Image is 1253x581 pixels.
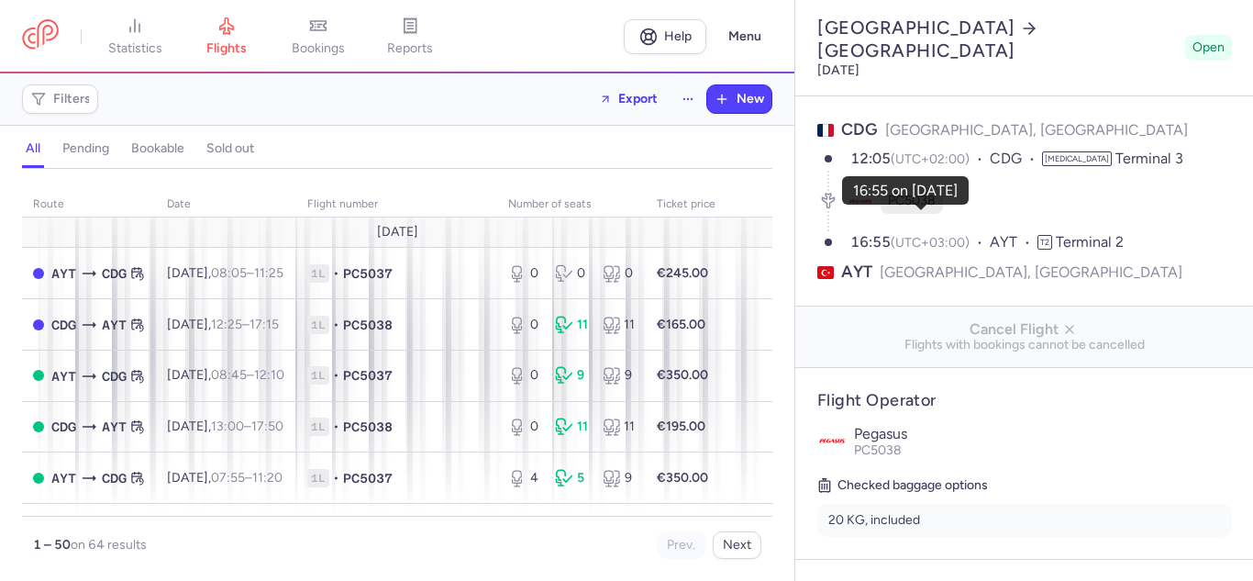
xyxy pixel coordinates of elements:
[555,418,587,436] div: 11
[810,338,1239,352] span: Flights with bookings cannot be cancelled
[51,315,76,335] span: CDG
[737,92,764,106] span: New
[26,140,40,157] h4: all
[1056,233,1124,251] span: Terminal 2
[22,19,59,53] a: CitizenPlane red outlined logo
[62,140,109,157] h4: pending
[657,470,708,486] strong: €350.00
[206,40,247,57] span: flights
[497,191,646,218] th: number of seats
[167,419,283,434] span: [DATE],
[817,504,1232,537] li: 20 KG, included
[990,149,1042,170] span: CDG
[603,316,635,334] div: 11
[603,469,635,487] div: 9
[508,366,540,385] div: 0
[211,265,247,281] time: 08:05
[657,367,708,383] strong: €350.00
[853,183,958,199] div: 16:55 on [DATE]
[343,366,393,385] span: PC5037
[810,321,1239,338] span: Cancel Flight
[713,531,761,559] button: Next
[850,150,891,167] time: 12:05
[296,191,497,218] th: Flight number
[307,366,329,385] span: 1L
[333,366,339,385] span: •
[990,232,1037,253] span: AYT
[102,417,127,437] span: AYT
[102,468,127,488] span: CDG
[307,418,329,436] span: 1L
[817,475,1232,497] h5: Checked baggage options
[211,470,283,486] span: –
[508,418,540,436] div: 0
[333,469,339,487] span: •
[587,84,670,114] button: Export
[53,92,91,106] span: Filters
[854,426,1232,442] p: Pegasus
[211,419,283,434] span: –
[343,264,393,283] span: PC5037
[307,264,329,283] span: 1L
[377,225,418,240] span: [DATE]
[1115,150,1183,167] span: Terminal 3
[167,367,284,383] span: [DATE],
[1042,151,1112,166] span: [MEDICAL_DATA]
[51,417,76,437] span: CDG
[555,469,587,487] div: 5
[646,191,726,218] th: Ticket price
[51,366,76,386] span: AYT
[817,17,1178,62] h2: [GEOGRAPHIC_DATA] [GEOGRAPHIC_DATA]
[292,40,345,57] span: bookings
[307,316,329,334] span: 1L
[33,537,71,553] strong: 1 – 50
[167,470,283,486] span: [DATE],
[22,191,156,218] th: route
[555,264,587,283] div: 0
[618,92,658,106] span: Export
[717,19,772,54] button: Menu
[211,367,247,383] time: 08:45
[167,265,283,281] span: [DATE],
[657,265,708,281] strong: €245.00
[854,442,902,458] span: PC5038
[102,366,127,386] span: CDG
[249,317,279,332] time: 17:15
[156,191,296,218] th: date
[251,419,283,434] time: 17:50
[211,265,283,281] span: –
[817,390,1232,411] h4: Flight Operator
[181,17,272,57] a: flights
[51,263,76,284] span: AYT
[657,419,705,434] strong: €195.00
[211,419,244,434] time: 13:00
[624,19,706,54] a: Help
[1192,39,1225,57] span: Open
[817,426,847,455] img: Pegasus logo
[167,317,279,332] span: [DATE],
[364,17,456,57] a: reports
[254,367,284,383] time: 12:10
[841,119,878,140] span: CDG
[333,264,339,283] span: •
[657,317,705,332] strong: €165.00
[131,140,184,157] h4: bookable
[211,470,245,486] time: 07:55
[211,317,279,332] span: –
[850,233,891,251] time: 16:55
[71,537,147,553] span: on 64 results
[603,418,635,436] div: 11
[891,235,970,251] span: (UTC+03:00)
[108,40,162,57] span: statistics
[1037,235,1052,250] span: T2
[51,468,76,488] span: AYT
[333,418,339,436] span: •
[307,469,329,487] span: 1L
[817,62,859,78] time: [DATE]
[508,316,540,334] div: 0
[508,469,540,487] div: 4
[343,316,393,334] span: PC5038
[891,151,970,167] span: (UTC+02:00)
[343,469,393,487] span: PC5037
[211,367,284,383] span: –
